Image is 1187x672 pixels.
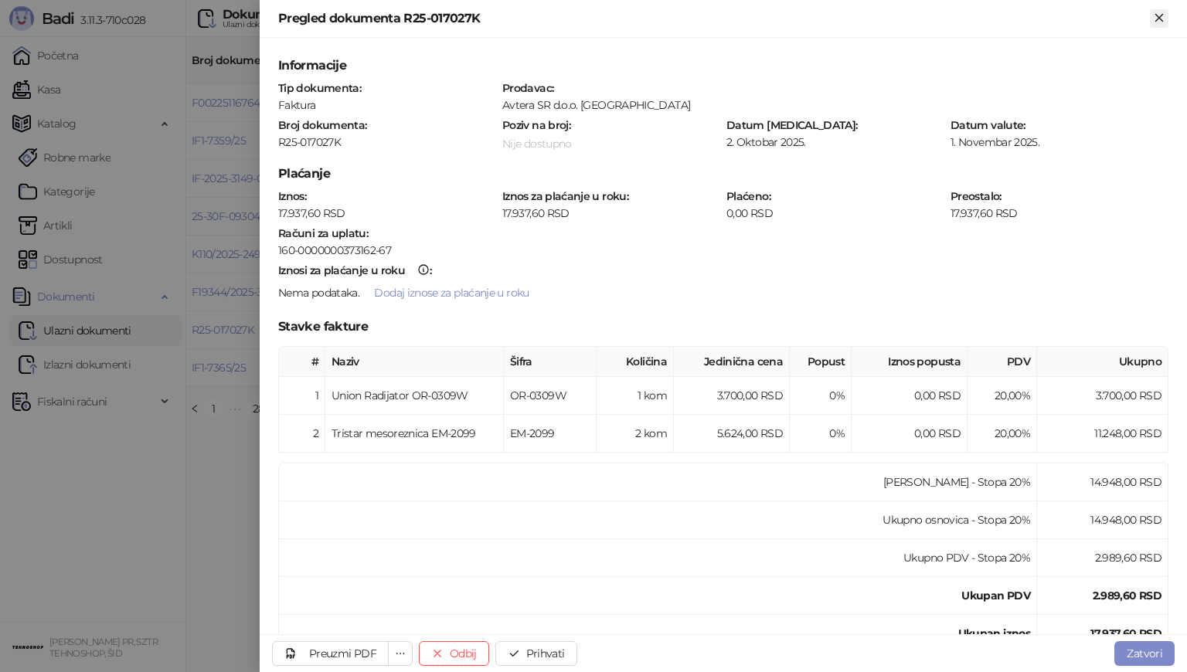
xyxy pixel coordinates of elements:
th: Ukupno [1037,347,1168,377]
strong: Iznos za plaćanje u roku : [502,189,628,203]
td: 2.989,60 RSD [1037,539,1168,577]
strong: Datum [MEDICAL_DATA] : [726,118,858,132]
td: Ukupno osnovica - Stopa 20% [279,501,1037,539]
th: Jedinična cena [674,347,790,377]
td: 5.624,00 RSD [674,415,790,453]
div: 1. Novembar 2025. [949,135,1170,149]
div: Pregled dokumenta R25-017027K [278,9,1150,28]
td: 1 [279,377,325,415]
td: 3.700,00 RSD [674,377,790,415]
td: EM-2099 [504,415,597,453]
td: 0% [790,377,852,415]
button: Zatvori [1114,641,1175,666]
td: 1 kom [597,377,674,415]
div: 160-0000000373162-67 [278,243,1168,257]
h5: Plaćanje [278,165,1168,183]
td: Ukupno PDV - Stopa 20% [279,539,1037,577]
strong: Poziv na broj : [502,118,570,132]
div: 0,00 RSD [725,206,946,220]
th: Popust [790,347,852,377]
td: 11.248,00 RSD [1037,415,1168,453]
div: Tristar mesoreznica EM-2099 [332,425,497,442]
strong: Ukupan PDV [961,589,1030,602]
td: 2 kom [597,415,674,453]
strong: Prodavac : [502,81,553,95]
strong: : [278,263,431,277]
th: Naziv [325,347,504,377]
span: Nema podataka [278,286,358,300]
strong: Ukupan iznos [958,626,1030,640]
span: 20,00 % [995,426,1030,440]
strong: Računi za uplatu : [278,226,368,240]
strong: Tip dokumenta : [278,81,361,95]
td: [PERSON_NAME] - Stopa 20% [279,463,1037,501]
button: Zatvori [1150,9,1168,28]
span: ellipsis [395,648,406,659]
div: 17.937,60 RSD [501,206,722,220]
th: Količina [597,347,674,377]
th: Šifra [504,347,597,377]
td: 0,00 RSD [852,377,968,415]
strong: Datum valute : [951,118,1025,132]
div: 2. Oktobar 2025. [725,135,946,149]
td: 3.700,00 RSD [1037,377,1168,415]
span: Nije dostupno [502,137,572,151]
div: Union Radijator OR-0309W [332,387,497,404]
span: 20,00 % [995,389,1030,402]
td: 14.948,00 RSD [1037,501,1168,539]
td: OR-0309W [504,377,597,415]
td: 14.948,00 RSD [1037,463,1168,501]
strong: Iznos : [278,189,306,203]
button: Odbij [419,641,489,666]
div: Iznosi za plaćanje u roku [278,265,405,276]
strong: Plaćeno : [726,189,770,203]
th: # [279,347,325,377]
div: R25-017027K [277,135,498,149]
button: Dodaj iznose za plaćanje u roku [362,280,541,305]
h5: Stavke fakture [278,317,1168,336]
strong: 17.937,60 RSD [1090,626,1161,640]
button: Prihvati [495,641,577,666]
div: 17.937,60 RSD [949,206,1170,220]
strong: Preostalo : [951,189,1002,203]
a: Preuzmi PDF [272,641,389,666]
th: PDV [968,347,1037,377]
div: . [277,280,1170,305]
strong: 2.989,60 RSD [1093,589,1161,602]
td: 0% [790,415,852,453]
td: 0,00 RSD [852,415,968,453]
th: Iznos popusta [852,347,968,377]
div: 17.937,60 RSD [277,206,498,220]
td: 2 [279,415,325,453]
h5: Informacije [278,56,1168,75]
div: Faktura [277,98,498,112]
div: Preuzmi PDF [309,647,376,660]
strong: Broj dokumenta : [278,118,366,132]
div: Avtera SR d.o.o. [GEOGRAPHIC_DATA] [502,98,1168,112]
